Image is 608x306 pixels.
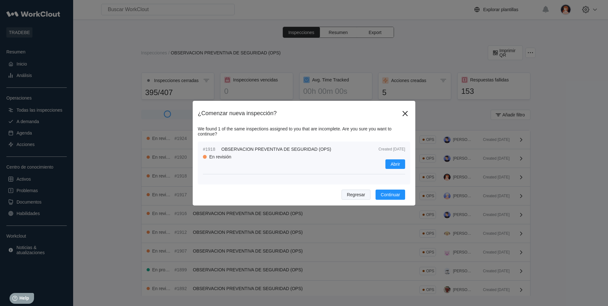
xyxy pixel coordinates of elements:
[221,147,331,152] span: OBSERVACION PREVENTIVA DE SEGURIDAD (OPS)
[376,190,405,200] button: Continuar
[198,126,410,136] div: We found 1 of the same inspections assigned to you that are incomplete. Are you sure you want to ...
[203,147,219,152] span: #1918
[209,154,231,159] div: En revisión
[198,110,400,117] div: ¿Comenzar nueva inspección?
[385,159,405,169] button: Abrir
[390,162,400,166] span: Abrir
[342,190,371,200] button: Regresar
[381,192,400,197] span: Continuar
[364,147,405,151] div: Created [DATE]
[347,192,365,197] span: Regresar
